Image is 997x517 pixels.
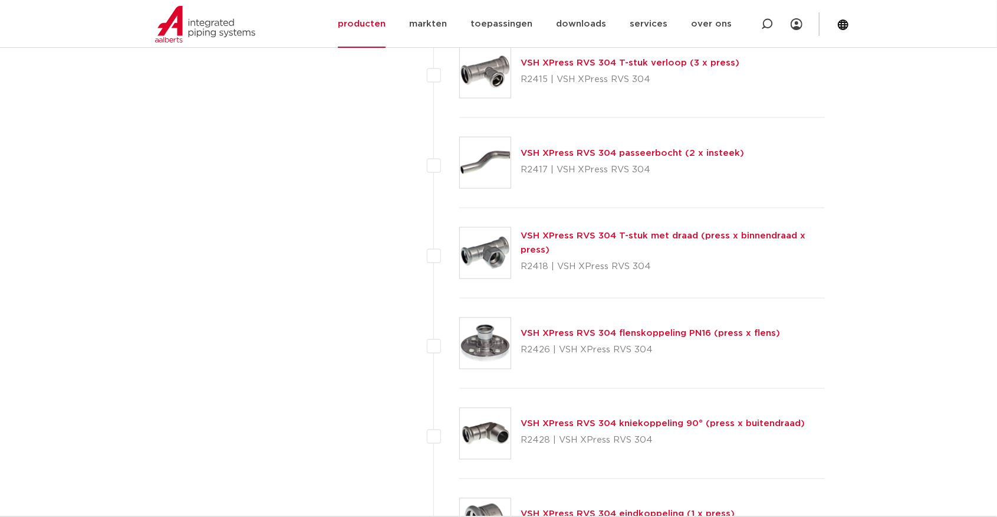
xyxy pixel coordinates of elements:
img: Thumbnail for VSH XPress RVS 304 passeerbocht (2 x insteek) [460,138,511,188]
p: R2426 | VSH XPress RVS 304 [521,341,780,360]
a: VSH XPress RVS 304 kniekoppeling 90° (press x buitendraad) [521,420,805,428]
img: Thumbnail for VSH XPress RVS 304 kniekoppeling 90° (press x buitendraad) [460,408,511,459]
p: R2417 | VSH XPress RVS 304 [521,161,744,179]
p: R2415 | VSH XPress RVS 304 [521,70,739,89]
a: VSH XPress RVS 304 T-stuk verloop (3 x press) [521,58,739,67]
a: VSH XPress RVS 304 passeerbocht (2 x insteek) [521,149,744,158]
img: Thumbnail for VSH XPress RVS 304 T-stuk verloop (3 x press) [460,47,511,98]
a: VSH XPress RVS 304 T-stuk met draad (press x binnendraad x press) [521,232,805,255]
p: R2418 | VSH XPress RVS 304 [521,258,825,277]
p: R2428 | VSH XPress RVS 304 [521,431,805,450]
a: VSH XPress RVS 304 flenskoppeling PN16 (press x flens) [521,329,780,338]
img: Thumbnail for VSH XPress RVS 304 flenskoppeling PN16 (press x flens) [460,318,511,369]
img: Thumbnail for VSH XPress RVS 304 T-stuk met draad (press x binnendraad x press) [460,228,511,279]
